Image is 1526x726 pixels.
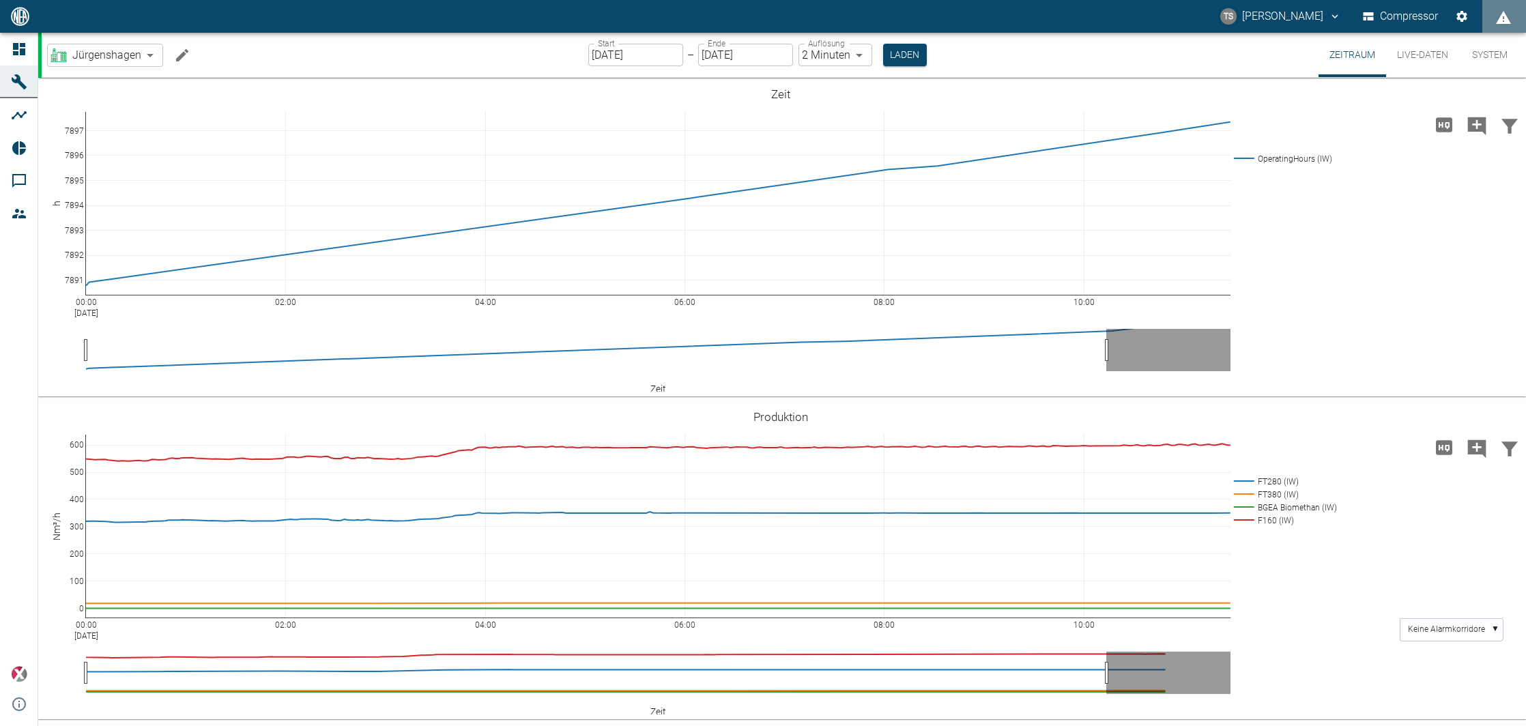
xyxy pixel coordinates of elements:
label: Auflösung [808,38,845,49]
input: DD.MM.YYYY [588,44,683,66]
img: Xplore Logo [11,666,27,682]
input: DD.MM.YYYY [698,44,793,66]
div: TS [1220,8,1237,25]
span: Jürgenshagen [72,47,141,63]
button: timo.streitbuerger@arcanum-energy.de [1218,4,1343,29]
button: Compressor [1360,4,1441,29]
span: Hohe Auflösung [1428,440,1460,453]
div: 2 Minuten [798,44,872,66]
button: Kommentar hinzufügen [1460,107,1493,143]
button: Machine bearbeiten [169,42,196,69]
img: logo [10,7,31,25]
button: Einstellungen [1450,4,1474,29]
p: – [687,47,694,63]
span: Hohe Auflösung [1428,117,1460,130]
label: Ende [708,38,725,49]
button: Daten filtern [1493,430,1526,465]
text: Keine Alarmkorridore [1408,624,1485,634]
a: Jürgenshagen [51,47,141,63]
button: Zeitraum [1319,33,1386,77]
button: Live-Daten [1386,33,1459,77]
button: Daten filtern [1493,107,1526,143]
button: Laden [883,44,927,66]
button: System [1459,33,1521,77]
label: Start [598,38,615,49]
button: Kommentar hinzufügen [1460,430,1493,465]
